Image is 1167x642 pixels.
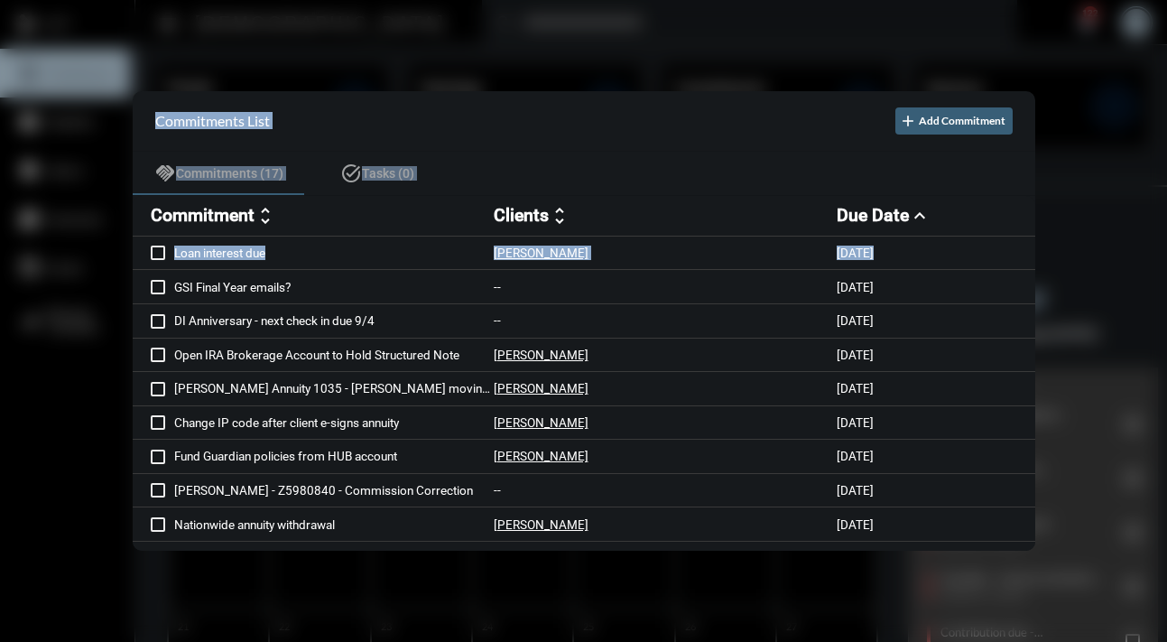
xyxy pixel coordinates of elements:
mat-icon: task_alt [340,163,362,184]
p: [DATE] [837,246,874,260]
p: - [588,551,592,565]
mat-icon: unfold_more [549,205,570,227]
p: -- [494,280,501,294]
p: DI Anniversary - next check in due 9/4 [174,313,494,328]
mat-icon: expand_less [909,205,931,227]
span: Tasks (0) [362,166,414,181]
p: -- [494,313,501,328]
p: [PERSON_NAME] [494,348,588,362]
p: [PERSON_NAME] [494,381,588,395]
h2: Due Date [837,205,909,226]
p: [DATE] [837,483,874,498]
p: [PERSON_NAME] [494,517,588,532]
span: Commitments (17) [176,166,283,181]
mat-icon: handshake [154,163,176,184]
p: [DATE] [837,551,874,565]
p: [PERSON_NAME] [592,551,687,565]
p: [PERSON_NAME] [494,415,588,430]
p: [PERSON_NAME] Annuity 1035 - [PERSON_NAME] moving to [GEOGRAPHIC_DATA] [174,381,494,395]
p: [DATE] [837,415,874,430]
h2: Clients [494,205,549,226]
p: Initiate HUB Account [174,551,494,565]
p: [PERSON_NAME] [494,449,588,463]
p: [PERSON_NAME] - Z5980840 - Commission Correction [174,483,494,498]
h2: Commitments List [155,112,270,129]
p: [DATE] [837,381,874,395]
p: Open IRA Brokerage Account to Hold Structured Note [174,348,494,362]
p: Change IP code after client e-signs annuity [174,415,494,430]
p: [DATE] [837,449,874,463]
h2: Commitment [151,205,255,226]
mat-icon: add [899,112,917,130]
p: -- [494,483,501,498]
p: [DATE] [837,517,874,532]
p: Nationwide annuity withdrawal [174,517,494,532]
p: Fund Guardian policies from HUB account [174,449,494,463]
mat-icon: unfold_more [255,205,276,227]
p: [DATE] [837,280,874,294]
p: [DATE] [837,313,874,328]
p: GSI Final Year emails? [174,280,494,294]
p: [PERSON_NAME] [494,246,588,260]
button: Add Commitment [895,107,1013,135]
p: Loan interest due [174,246,494,260]
p: [PERSON_NAME] [494,551,588,565]
p: [DATE] [837,348,874,362]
